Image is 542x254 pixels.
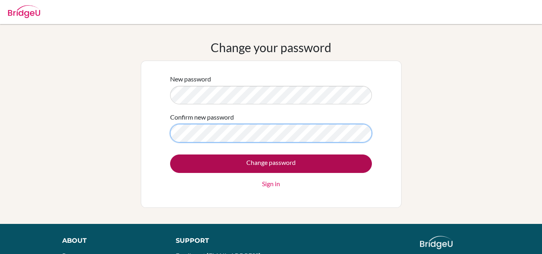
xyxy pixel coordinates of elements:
[262,179,280,189] a: Sign in
[170,154,372,173] input: Change password
[8,5,40,18] img: Bridge-U
[176,236,263,246] div: Support
[170,112,234,122] label: Confirm new password
[211,40,331,55] h1: Change your password
[62,236,158,246] div: About
[420,236,453,249] img: logo_white@2x-f4f0deed5e89b7ecb1c2cc34c3e3d731f90f0f143d5ea2071677605dd97b5244.png
[170,74,211,84] label: New password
